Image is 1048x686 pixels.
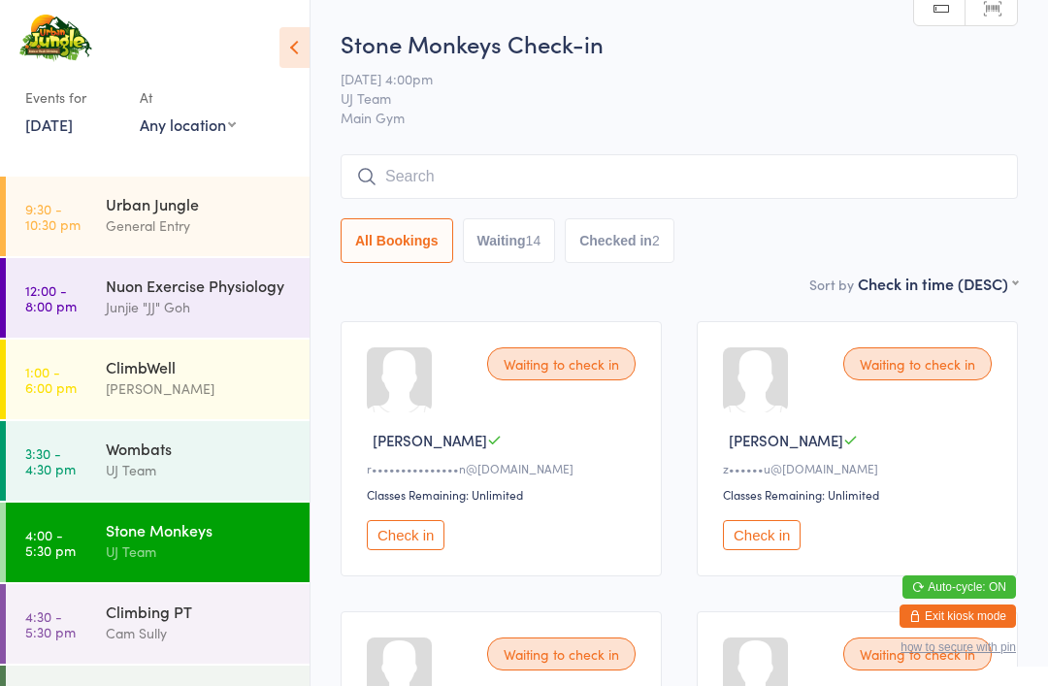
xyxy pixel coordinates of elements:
[341,88,988,108] span: UJ Team
[106,601,293,622] div: Climbing PT
[809,275,854,294] label: Sort by
[25,445,76,476] time: 3:30 - 4:30 pm
[341,218,453,263] button: All Bookings
[652,233,660,248] div: 2
[843,637,992,670] div: Waiting to check in
[565,218,674,263] button: Checked in2
[341,154,1018,199] input: Search
[19,15,92,62] img: Urban Jungle Indoor Rock Climbing
[341,108,1018,127] span: Main Gym
[487,347,636,380] div: Waiting to check in
[106,356,293,377] div: ClimbWell
[341,69,988,88] span: [DATE] 4:00pm
[373,430,487,450] span: [PERSON_NAME]
[902,575,1016,599] button: Auto-cycle: ON
[367,460,641,476] div: r•••••••••••••••n@[DOMAIN_NAME]
[106,296,293,318] div: Junjie "JJ" Goh
[526,233,541,248] div: 14
[723,520,801,550] button: Check in
[106,459,293,481] div: UJ Team
[106,275,293,296] div: Nuon Exercise Physiology
[900,604,1016,628] button: Exit kiosk mode
[367,520,444,550] button: Check in
[341,27,1018,59] h2: Stone Monkeys Check-in
[367,486,641,503] div: Classes Remaining: Unlimited
[25,82,120,114] div: Events for
[6,177,310,256] a: 9:30 -10:30 pmUrban JungleGeneral Entry
[843,347,992,380] div: Waiting to check in
[140,114,236,135] div: Any location
[723,460,998,476] div: z••••••u@[DOMAIN_NAME]
[463,218,556,263] button: Waiting14
[25,114,73,135] a: [DATE]
[858,273,1018,294] div: Check in time (DESC)
[25,608,76,639] time: 4:30 - 5:30 pm
[106,193,293,214] div: Urban Jungle
[25,201,81,232] time: 9:30 - 10:30 pm
[487,637,636,670] div: Waiting to check in
[25,364,77,395] time: 1:00 - 6:00 pm
[901,640,1016,654] button: how to secure with pin
[6,421,310,501] a: 3:30 -4:30 pmWombatsUJ Team
[140,82,236,114] div: At
[106,377,293,400] div: [PERSON_NAME]
[723,486,998,503] div: Classes Remaining: Unlimited
[106,214,293,237] div: General Entry
[25,527,76,558] time: 4:00 - 5:30 pm
[729,430,843,450] span: [PERSON_NAME]
[6,258,310,338] a: 12:00 -8:00 pmNuon Exercise PhysiologyJunjie "JJ" Goh
[25,282,77,313] time: 12:00 - 8:00 pm
[6,503,310,582] a: 4:00 -5:30 pmStone MonkeysUJ Team
[6,340,310,419] a: 1:00 -6:00 pmClimbWell[PERSON_NAME]
[106,519,293,540] div: Stone Monkeys
[106,540,293,563] div: UJ Team
[106,438,293,459] div: Wombats
[6,584,310,664] a: 4:30 -5:30 pmClimbing PTCam Sully
[106,622,293,644] div: Cam Sully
